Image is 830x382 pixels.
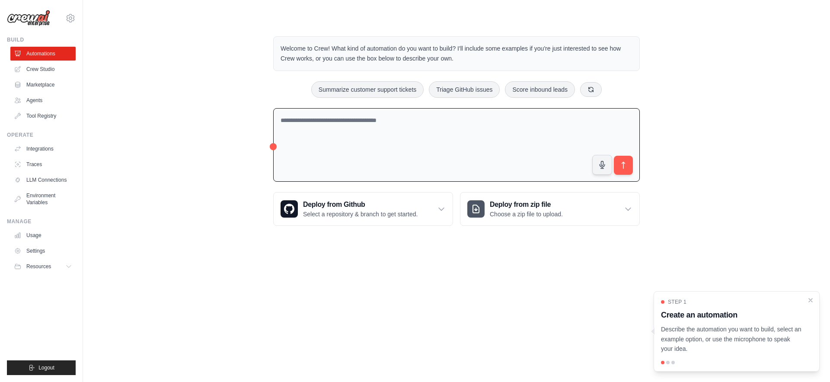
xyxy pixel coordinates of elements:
div: Build [7,36,76,43]
a: Environment Variables [10,189,76,209]
h3: Deploy from zip file [490,199,563,210]
a: Marketplace [10,78,76,92]
a: Agents [10,93,76,107]
p: Welcome to Crew! What kind of automation do you want to build? I'll include some examples if you'... [281,44,632,64]
button: Resources [10,260,76,273]
p: Choose a zip file to upload. [490,210,563,218]
button: Close walkthrough [807,297,814,304]
span: Step 1 [668,299,686,305]
a: Traces [10,157,76,171]
a: Integrations [10,142,76,156]
a: Settings [10,244,76,258]
span: Logout [38,364,54,371]
a: Usage [10,228,76,242]
button: Summarize customer support tickets [311,81,424,98]
div: Manage [7,218,76,225]
a: LLM Connections [10,173,76,187]
h3: Deploy from Github [303,199,418,210]
p: Describe the automation you want to build, select an example option, or use the microphone to spe... [661,324,802,354]
button: Logout [7,360,76,375]
img: Logo [7,10,50,26]
button: Score inbound leads [505,81,575,98]
div: Operate [7,132,76,138]
button: Triage GitHub issues [429,81,500,98]
p: Select a repository & branch to get started. [303,210,418,218]
a: Crew Studio [10,62,76,76]
span: Resources [26,263,51,270]
a: Tool Registry [10,109,76,123]
h3: Create an automation [661,309,802,321]
a: Automations [10,47,76,61]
